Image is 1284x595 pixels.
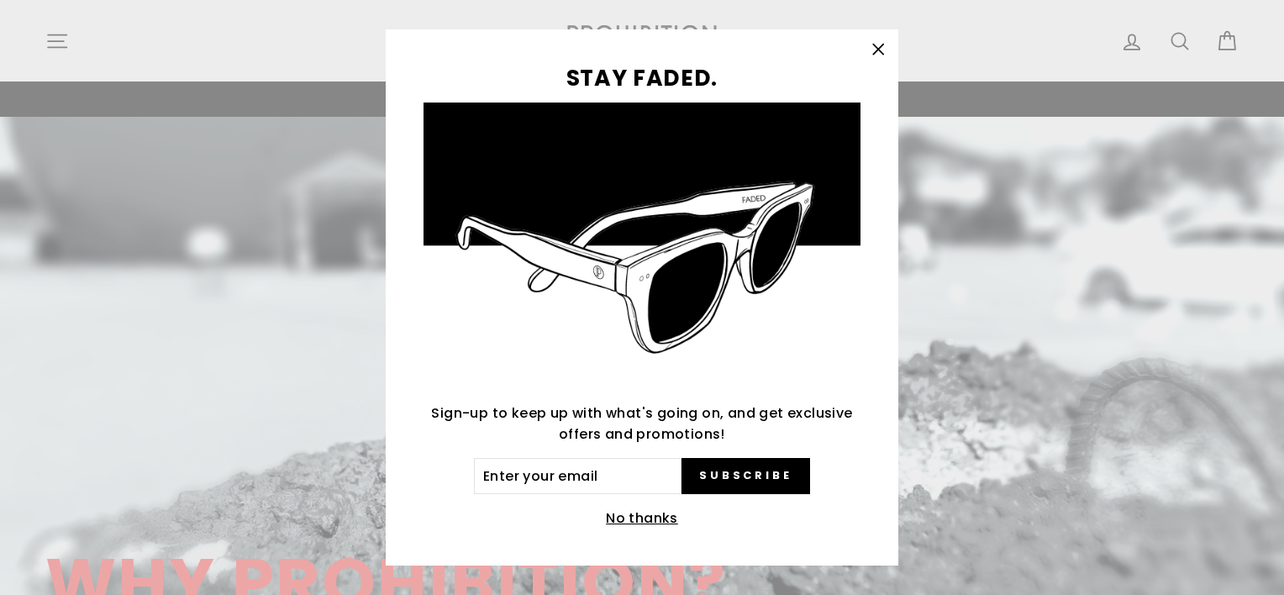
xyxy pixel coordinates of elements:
input: Enter your email [474,458,681,495]
h3: STAY FADED. [424,67,860,90]
span: Subscribe [699,468,792,483]
button: Subscribe [681,458,810,495]
p: Sign-up to keep up with what's going on, and get exclusive offers and promotions! [424,403,860,445]
button: No thanks [601,507,683,530]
